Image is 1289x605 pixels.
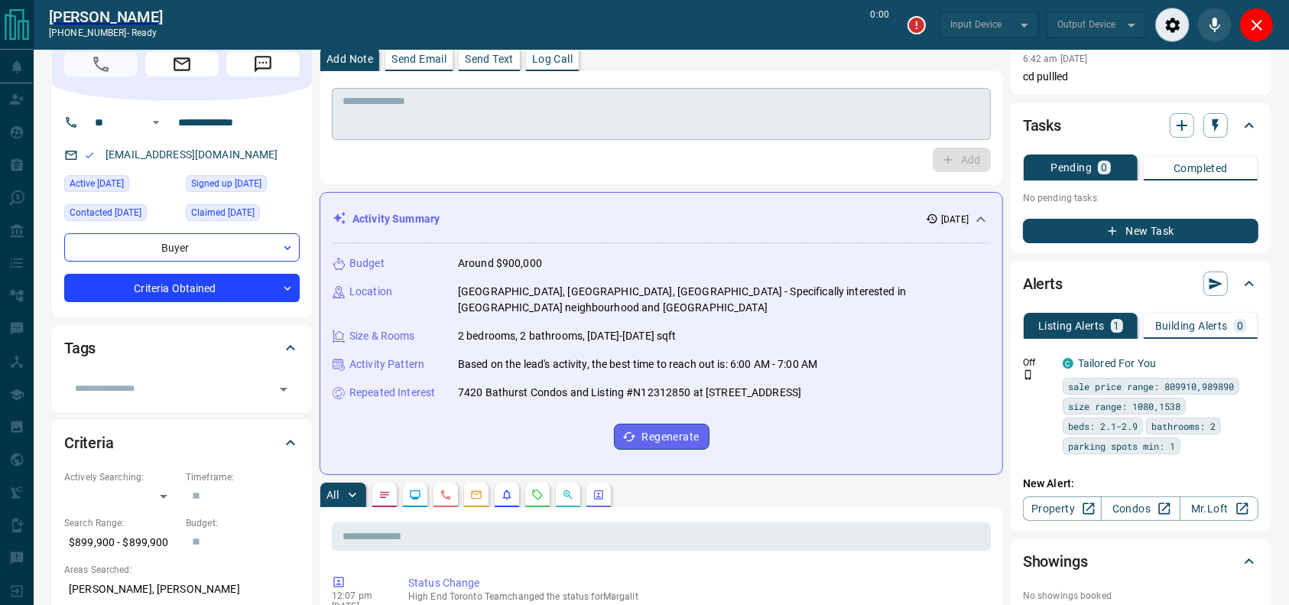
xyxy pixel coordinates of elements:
p: 7420 Bathurst Condos and Listing #N12312850 at [STREET_ADDRESS] [458,385,801,401]
div: Tasks [1023,107,1258,144]
a: Condos [1101,496,1180,521]
p: All [326,490,339,500]
div: Criteria [64,424,300,461]
span: Active [DATE] [70,176,124,191]
svg: Agent Actions [593,489,605,501]
p: [PHONE_NUMBER] - [49,26,163,40]
div: Buyer [64,233,300,262]
p: Send Text [465,54,514,64]
p: High End Toronto Team changed the status for Margalit [408,591,985,602]
a: [EMAIL_ADDRESS][DOMAIN_NAME] [106,148,278,161]
svg: Push Notification Only [1023,369,1034,380]
p: Completed [1174,163,1228,174]
h2: Tasks [1023,113,1061,138]
p: Actively Searching: [64,470,178,484]
p: Activity Summary [352,211,440,227]
div: Sat Aug 09 2025 [64,175,178,197]
div: Activity Summary[DATE] [333,205,990,233]
p: Budget: [186,516,300,530]
span: size range: 1080,1538 [1068,398,1180,414]
svg: Calls [440,489,452,501]
button: Open [273,379,294,400]
p: Off [1023,356,1054,369]
div: Alerts [1023,265,1258,302]
p: Log Call [532,54,573,64]
p: Add Note [326,54,373,64]
p: 0 [1237,320,1243,331]
p: Search Range: [64,516,178,530]
a: Tailored For You [1078,357,1156,369]
svg: Notes [378,489,391,501]
div: Close [1239,8,1274,42]
span: bathrooms: 2 [1151,418,1216,434]
div: Criteria Obtained [64,274,300,302]
p: New Alert: [1023,476,1258,492]
p: Status Change [408,575,985,591]
button: Regenerate [614,424,709,450]
p: No pending tasks [1023,187,1258,210]
p: Pending [1050,162,1092,173]
span: Message [226,52,300,76]
h2: Tags [64,336,96,360]
span: parking spots min: 1 [1068,438,1175,454]
div: condos.ca [1063,358,1073,369]
svg: Lead Browsing Activity [409,489,421,501]
p: Areas Searched: [64,563,300,577]
svg: Opportunities [562,489,574,501]
p: 1 [1114,320,1120,331]
button: Open [147,113,165,132]
h2: Criteria [64,431,114,455]
p: 6:42 am [DATE] [1023,54,1088,64]
h2: Alerts [1023,272,1063,296]
span: sale price range: 809910,989890 [1068,379,1234,394]
div: Sat Aug 09 2025 [186,204,300,226]
span: ready [131,28,157,38]
p: Budget [349,255,385,272]
h2: Showings [1023,549,1088,574]
svg: Email Valid [84,150,95,161]
p: Size & Rooms [349,328,415,344]
p: cd pullled [1023,69,1258,85]
span: Contacted [DATE] [70,205,141,220]
p: [DATE] [941,213,969,226]
span: Email [145,52,219,76]
p: Listing Alerts [1038,320,1105,331]
div: Showings [1023,543,1258,580]
div: Sat Aug 09 2025 [186,175,300,197]
svg: Requests [531,489,544,501]
div: Tags [64,330,300,366]
svg: Listing Alerts [501,489,513,501]
p: Location [349,284,392,300]
div: Audio Settings [1155,8,1190,42]
svg: Emails [470,489,482,501]
span: Claimed [DATE] [191,205,255,220]
p: $899,900 - $899,900 [64,530,178,555]
p: 2 bedrooms, 2 bathrooms, [DATE]-[DATE] sqft [458,328,677,344]
div: Sat Aug 09 2025 [64,204,178,226]
p: Activity Pattern [349,356,424,372]
p: Repeated Interest [349,385,435,401]
div: Mute [1197,8,1232,42]
p: 0:00 [871,8,889,42]
a: Property [1023,496,1102,521]
span: beds: 2.1-2.9 [1068,418,1138,434]
p: 12:07 pm [332,590,385,601]
p: Around $900,000 [458,255,542,272]
p: No showings booked [1023,589,1258,603]
p: Timeframe: [186,470,300,484]
button: New Task [1023,219,1258,243]
p: Based on the lead's activity, the best time to reach out is: 6:00 AM - 7:00 AM [458,356,817,372]
p: [GEOGRAPHIC_DATA], [GEOGRAPHIC_DATA], [GEOGRAPHIC_DATA] - Specifically interested in [GEOGRAPHIC_... [458,284,990,316]
a: Mr.Loft [1180,496,1258,521]
span: Signed up [DATE] [191,176,261,191]
a: [PERSON_NAME] [49,8,163,26]
p: Building Alerts [1155,320,1228,331]
p: 0 [1101,162,1107,173]
span: Call [64,52,138,76]
p: [PERSON_NAME], [PERSON_NAME] [64,577,300,602]
p: Send Email [391,54,446,64]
